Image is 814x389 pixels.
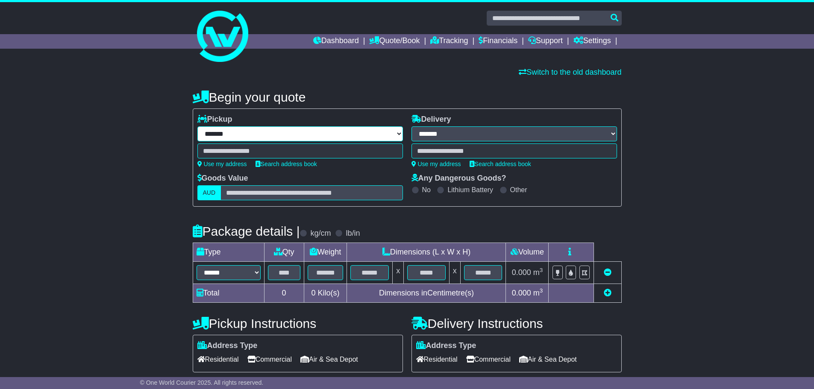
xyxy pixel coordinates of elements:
a: Add new item [604,289,611,297]
a: Search address book [256,161,317,167]
h4: Package details | [193,224,300,238]
label: lb/in [346,229,360,238]
sup: 3 [540,267,543,273]
span: 0 [311,289,315,297]
td: Kilo(s) [304,284,347,303]
a: Switch to the old dashboard [519,68,621,76]
span: Commercial [247,353,292,366]
a: Support [528,34,563,49]
span: m [533,268,543,277]
span: Air & Sea Depot [519,353,577,366]
label: Address Type [197,341,258,351]
span: 0.000 [512,268,531,277]
label: AUD [197,185,221,200]
label: Lithium Battery [447,186,493,194]
a: Dashboard [313,34,359,49]
td: Qty [264,243,304,262]
a: Use my address [197,161,247,167]
label: Goods Value [197,174,248,183]
span: m [533,289,543,297]
h4: Begin your quote [193,90,622,104]
span: Residential [197,353,239,366]
span: 0.000 [512,289,531,297]
td: Volume [506,243,549,262]
sup: 3 [540,287,543,294]
label: Delivery [411,115,451,124]
td: Type [193,243,264,262]
label: kg/cm [310,229,331,238]
a: Tracking [430,34,468,49]
span: Air & Sea Depot [300,353,358,366]
label: Other [510,186,527,194]
a: Financials [479,34,517,49]
label: Address Type [416,341,476,351]
h4: Delivery Instructions [411,316,622,331]
td: x [393,262,404,284]
td: 0 [264,284,304,303]
label: Any Dangerous Goods? [411,174,506,183]
h4: Pickup Instructions [193,316,403,331]
a: Use my address [411,161,461,167]
td: Weight [304,243,347,262]
a: Search address book [470,161,531,167]
span: Commercial [466,353,511,366]
td: x [449,262,460,284]
label: No [422,186,431,194]
a: Quote/Book [369,34,420,49]
td: Dimensions in Centimetre(s) [347,284,506,303]
td: Total [193,284,264,303]
td: Dimensions (L x W x H) [347,243,506,262]
a: Settings [573,34,611,49]
span: Residential [416,353,458,366]
span: © One World Courier 2025. All rights reserved. [140,379,264,386]
a: Remove this item [604,268,611,277]
label: Pickup [197,115,232,124]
